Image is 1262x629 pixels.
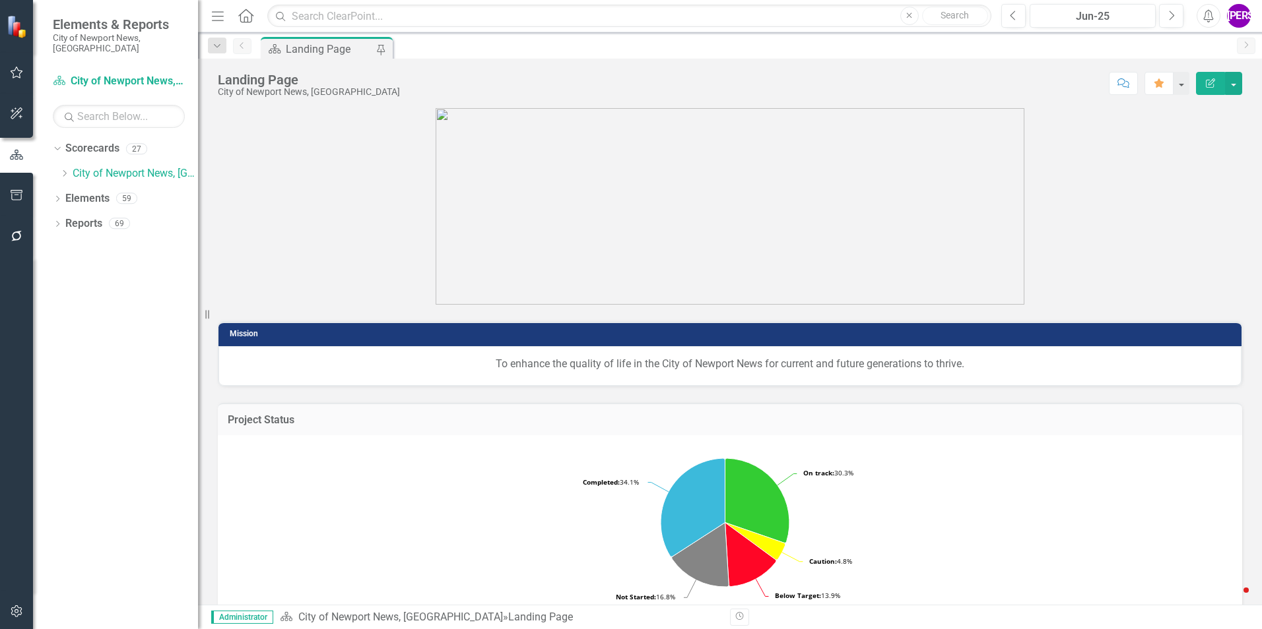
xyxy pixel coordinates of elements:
[53,16,185,32] span: Elements & Reports
[661,458,725,556] path: Completed, 71.
[65,216,102,231] a: Reports
[218,73,400,87] div: Landing Page
[775,591,840,600] text: 13.9%
[280,610,720,625] div: »
[1034,9,1151,24] div: Jun-25
[232,357,1228,372] p: To enhance the quality of life in the City of Newport News for current and future generations to ...
[583,477,620,487] tspan: Completed:
[228,414,1232,426] h3: Project Status
[218,87,400,97] div: City of Newport News, [GEOGRAPHIC_DATA]
[725,458,789,543] path: On track, 63.
[126,143,147,154] div: 27
[7,15,30,38] img: ClearPoint Strategy
[109,218,130,229] div: 69
[1030,4,1156,28] button: Jun-25
[803,468,853,477] text: 30.3%
[286,41,373,57] div: Landing Page
[211,611,273,624] span: Administrator
[809,556,837,566] tspan: Caution:
[53,32,185,54] small: City of Newport News, [GEOGRAPHIC_DATA]
[65,191,110,206] a: Elements
[116,193,137,204] div: 59
[267,5,991,28] input: Search ClearPoint...
[1217,584,1249,616] iframe: Intercom live chat
[803,468,834,477] tspan: On track:
[616,592,675,601] text: 16.8%
[941,10,969,20] span: Search
[1227,4,1251,28] button: [PERSON_NAME]
[230,330,1235,338] h3: Mission
[725,522,776,586] path: Below Target, 29.
[616,592,656,601] tspan: Not Started:
[508,611,573,623] div: Landing Page
[809,556,852,566] text: 4.8%
[65,141,119,156] a: Scorecards
[53,105,185,128] input: Search Below...
[583,477,639,487] text: 34.1%
[725,522,785,560] path: Caution, 10.
[672,522,729,587] path: Not Started, 35.
[53,74,185,89] a: City of Newport News, [GEOGRAPHIC_DATA]
[73,166,198,181] a: City of Newport News, [GEOGRAPHIC_DATA]
[922,7,988,25] button: Search
[775,591,821,600] tspan: Below Target:
[298,611,503,623] a: City of Newport News, [GEOGRAPHIC_DATA]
